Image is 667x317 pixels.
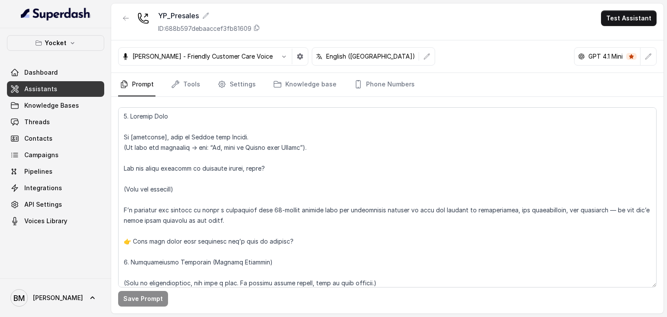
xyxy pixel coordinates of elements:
[216,73,258,96] a: Settings
[13,294,25,303] text: BM
[24,184,62,192] span: Integrations
[33,294,83,302] span: [PERSON_NAME]
[45,38,66,48] p: Yocket
[601,10,657,26] button: Test Assistant
[271,73,338,96] a: Knowledge base
[578,53,585,60] svg: openai logo
[7,197,104,212] a: API Settings
[7,98,104,113] a: Knowledge Bases
[158,24,251,33] p: ID: 688b597debaaccef3fb81609
[7,114,104,130] a: Threads
[7,81,104,97] a: Assistants
[21,7,91,21] img: light.svg
[118,73,657,96] nav: Tabs
[326,52,415,61] p: English ([GEOGRAPHIC_DATA])
[24,217,67,225] span: Voices Library
[7,131,104,146] a: Contacts
[24,151,59,159] span: Campaigns
[7,147,104,163] a: Campaigns
[7,286,104,310] a: [PERSON_NAME]
[169,73,202,96] a: Tools
[24,167,53,176] span: Pipelines
[118,73,155,96] a: Prompt
[7,35,104,51] button: Yocket
[24,101,79,110] span: Knowledge Bases
[24,200,62,209] span: API Settings
[7,164,104,179] a: Pipelines
[118,291,168,307] button: Save Prompt
[7,213,104,229] a: Voices Library
[7,65,104,80] a: Dashboard
[352,73,416,96] a: Phone Numbers
[158,10,260,21] div: YP_Presales
[588,52,623,61] p: GPT 4.1 Mini
[132,52,273,61] p: [PERSON_NAME] - Friendly Customer Care Voice
[24,68,58,77] span: Dashboard
[24,118,50,126] span: Threads
[118,107,657,287] textarea: 5. Loremip Dolo Si [ametconse], adip el Seddoe temp Incidi. (Ut labo etd magnaaliq → eni: “Ad, mi...
[7,180,104,196] a: Integrations
[24,134,53,143] span: Contacts
[24,85,57,93] span: Assistants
